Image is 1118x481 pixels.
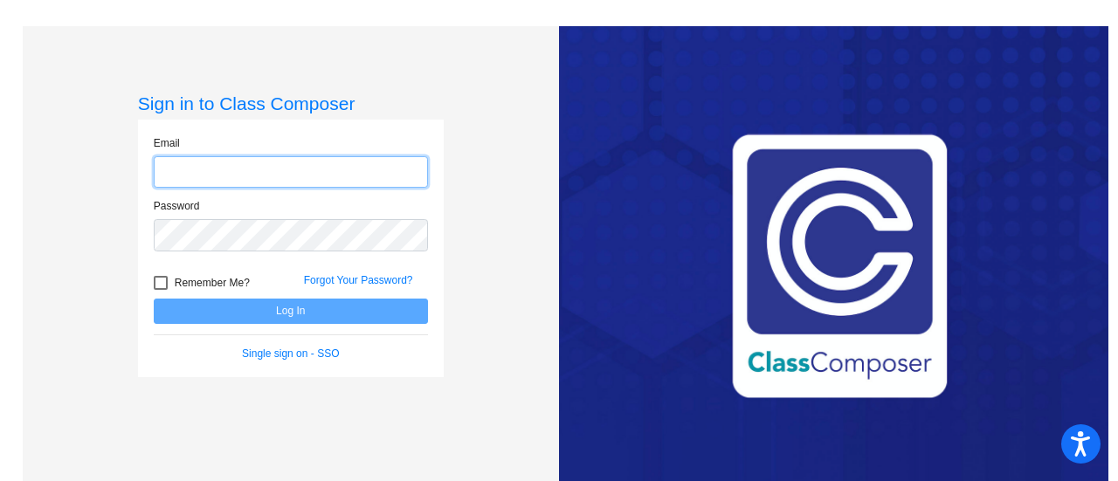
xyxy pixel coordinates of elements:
[154,135,180,151] label: Email
[154,198,200,214] label: Password
[304,274,413,286] a: Forgot Your Password?
[138,93,444,114] h3: Sign in to Class Composer
[175,272,250,293] span: Remember Me?
[154,299,428,324] button: Log In
[242,347,339,360] a: Single sign on - SSO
